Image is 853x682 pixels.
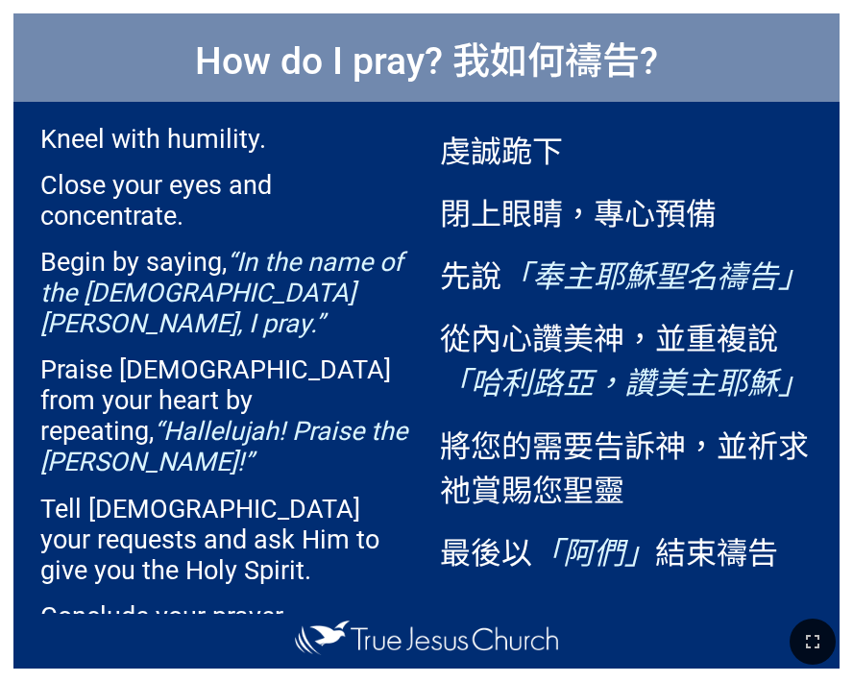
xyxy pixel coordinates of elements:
em: “Hallelujah! Praise the [PERSON_NAME]!” [40,416,407,477]
p: Praise [DEMOGRAPHIC_DATA] from your heart by repeating, [40,354,412,477]
p: 先說 [440,252,812,296]
p: 虔誠跪下 [440,127,812,171]
p: Begin by saying, [40,247,412,339]
p: Close your eyes and concentrate. [40,170,412,231]
p: 最後以 結束禱告 [440,528,812,572]
em: 「奉主耶穌聖名禱告」 [501,258,809,295]
em: 「哈利路亞，讚美主耶穌」 [440,365,809,402]
h1: How do I pray? 我如何禱告? [13,13,840,102]
em: “In the name of the [DEMOGRAPHIC_DATA][PERSON_NAME], I pray.” [40,247,402,339]
p: 閉上眼睛，專心預備 [440,189,812,233]
em: 「阿們」 [532,535,655,572]
p: 從內心讚美神，並重複說 [440,314,812,402]
p: Tell [DEMOGRAPHIC_DATA] your requests and ask Him to give you the Holy Spirit. [40,494,412,586]
p: Kneel with humility. [40,124,412,155]
p: 將您的需要告訴神，並祈求祂賞賜您聖靈 [440,422,812,510]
